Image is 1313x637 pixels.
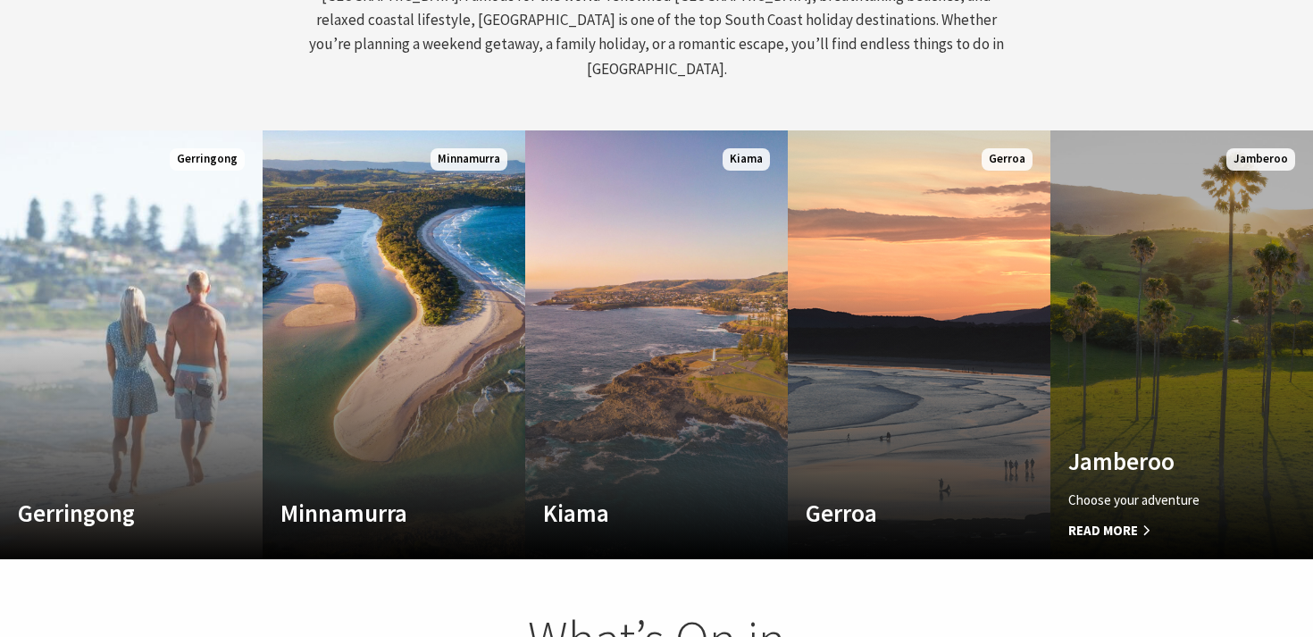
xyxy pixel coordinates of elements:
a: Custom Image Used Jamberoo Choose your adventure Read More Jamberoo [1050,130,1313,559]
h4: Jamberoo [1068,447,1256,475]
span: Minnamurra [431,148,507,171]
span: Read More [1068,520,1256,541]
h4: Gerringong [18,499,205,527]
span: Jamberoo [1226,148,1295,171]
h4: Gerroa [806,499,993,527]
a: Custom Image Used Minnamurra Minnamurra [263,130,525,559]
a: Custom Image Used Gerroa Gerroa [788,130,1050,559]
p: Choose your adventure [1068,490,1256,511]
span: Gerringong [170,148,245,171]
h4: Minnamurra [280,499,468,527]
a: Custom Image Used Kiama Kiama [525,130,788,559]
span: Kiama [723,148,770,171]
span: Gerroa [982,148,1033,171]
h4: Kiama [543,499,731,527]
